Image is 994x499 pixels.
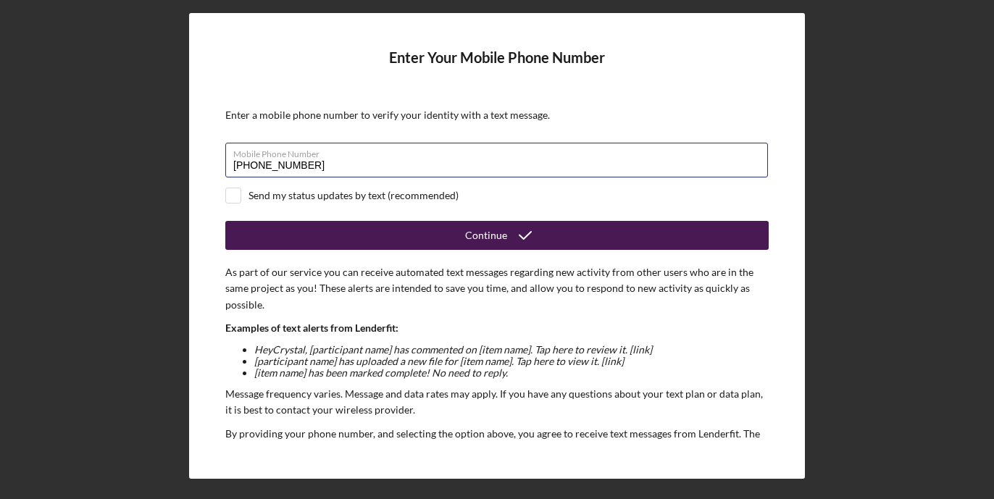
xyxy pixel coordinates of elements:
div: Send my status updates by text (recommended) [248,190,459,201]
li: [participant name] has uploaded a new file for [item name]. Tap here to view it. [link] [254,356,769,367]
p: By providing your phone number, and selecting the option above, you agree to receive text message... [225,426,769,474]
button: Continue [225,221,769,250]
li: [item name] has been marked complete! No need to reply. [254,367,769,379]
p: As part of our service you can receive automated text messages regarding new activity from other ... [225,264,769,313]
p: Message frequency varies. Message and data rates may apply. If you have any questions about your ... [225,386,769,419]
h4: Enter Your Mobile Phone Number [225,49,769,88]
label: Mobile Phone Number [233,143,768,159]
li: Hey Crystal , [participant name] has commented on [item name]. Tap here to review it. [link] [254,344,769,356]
div: Enter a mobile phone number to verify your identity with a text message. [225,109,769,121]
div: Continue [465,221,507,250]
p: Examples of text alerts from Lenderfit: [225,320,769,336]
